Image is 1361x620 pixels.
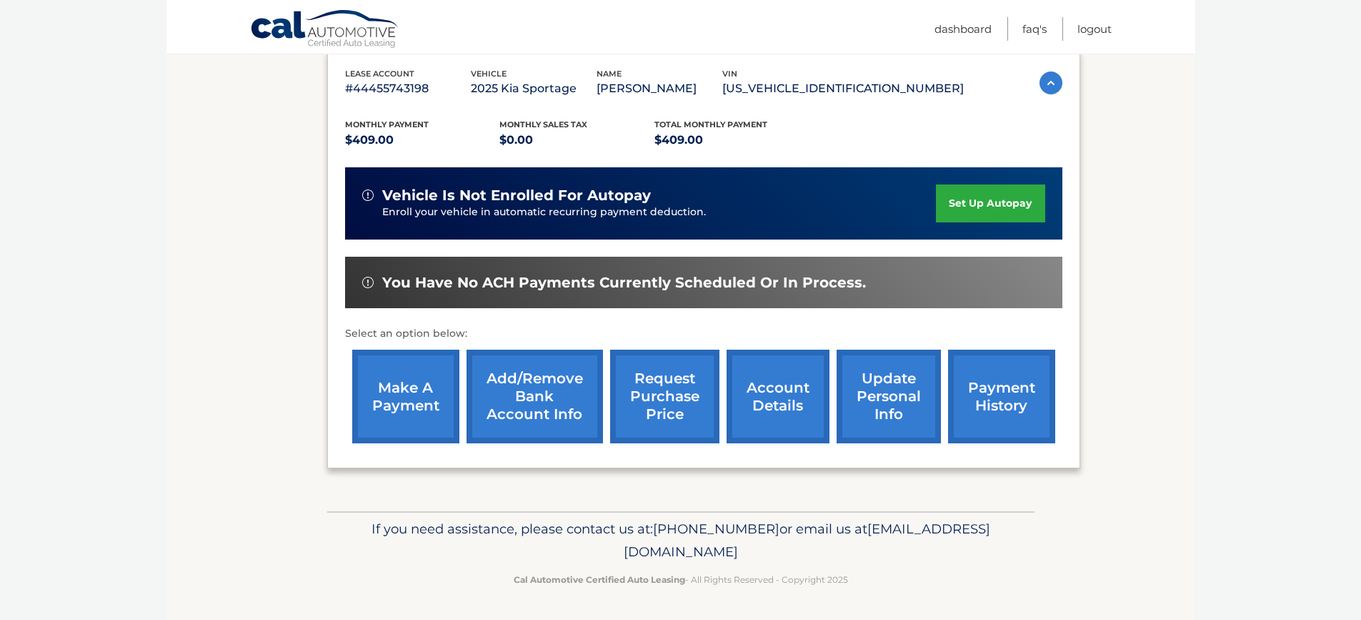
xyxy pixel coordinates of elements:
[654,130,809,150] p: $409.00
[597,69,622,79] span: name
[624,521,990,560] span: [EMAIL_ADDRESS][DOMAIN_NAME]
[727,350,829,443] a: account details
[597,79,722,99] p: [PERSON_NAME]
[345,69,414,79] span: lease account
[948,350,1055,443] a: payment history
[336,572,1025,587] p: - All Rights Reserved - Copyright 2025
[250,9,400,51] a: Cal Automotive
[345,79,471,99] p: #44455743198
[499,119,587,129] span: Monthly sales Tax
[936,184,1045,222] a: set up autopay
[654,119,767,129] span: Total Monthly Payment
[934,17,992,41] a: Dashboard
[514,574,685,585] strong: Cal Automotive Certified Auto Leasing
[382,205,937,220] p: Enroll your vehicle in automatic recurring payment deduction.
[1040,72,1062,94] img: accordion-active.svg
[382,274,866,292] span: You have no ACH payments currently scheduled or in process.
[610,350,719,443] a: request purchase price
[471,79,597,99] p: 2025 Kia Sportage
[382,187,651,205] span: vehicle is not enrolled for autopay
[471,69,507,79] span: vehicle
[722,69,737,79] span: vin
[362,277,374,288] img: alert-white.svg
[336,518,1025,564] p: If you need assistance, please contact us at: or email us at
[722,79,964,99] p: [US_VEHICLE_IDENTIFICATION_NUMBER]
[837,350,941,443] a: update personal info
[653,521,779,537] span: [PHONE_NUMBER]
[1077,17,1112,41] a: Logout
[345,119,429,129] span: Monthly Payment
[499,130,654,150] p: $0.00
[345,325,1062,343] p: Select an option below:
[352,350,459,443] a: make a payment
[467,350,603,443] a: Add/Remove bank account info
[362,190,374,201] img: alert-white.svg
[1022,17,1047,41] a: FAQ's
[345,130,500,150] p: $409.00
